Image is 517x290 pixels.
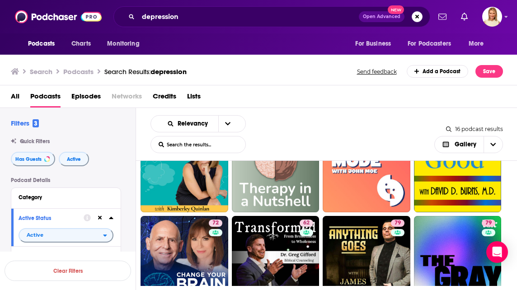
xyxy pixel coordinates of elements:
a: Charts [66,35,96,52]
a: All [11,89,19,108]
span: Active [27,233,43,238]
div: Active Status [19,215,78,221]
a: 66 [141,125,228,212]
span: Monitoring [107,37,139,50]
a: Add a Podcast [407,65,469,78]
h2: Filters [11,119,39,127]
h3: Search [30,67,52,76]
div: Category [19,194,108,201]
a: Episodes [71,89,101,108]
a: 68 [232,125,320,212]
span: Relevancy [178,121,211,127]
div: Open Intercom Messenger [486,241,508,263]
button: Active Status [19,212,84,224]
button: Open AdvancedNew [359,11,404,22]
a: Search Results:depression [104,67,187,76]
span: Active [67,157,81,162]
p: Podcast Details [11,177,121,183]
span: For Podcasters [408,37,451,50]
span: Networks [112,89,142,108]
button: Category [19,192,113,203]
a: 79 [391,220,404,227]
div: 16 podcast results [446,126,503,132]
span: 62 [303,219,310,228]
span: 79 [485,219,492,228]
a: Credits [153,89,176,108]
span: Charts [71,37,91,50]
span: Logged in as leannebush [482,7,502,27]
a: Show notifications dropdown [435,9,450,24]
button: open menu [349,35,402,52]
button: Language [19,250,113,262]
a: 72 [209,220,222,227]
span: 79 [395,219,401,228]
span: depression [150,67,187,76]
span: Gallery [455,141,476,148]
button: Choose View [434,136,503,153]
span: Podcasts [28,37,55,50]
button: Save [475,65,503,78]
div: Search podcasts, credits, & more... [113,6,430,27]
button: Active [59,152,89,166]
span: 72 [212,219,219,228]
a: 66 [323,125,410,212]
span: 3 [33,119,39,127]
a: Show notifications dropdown [457,9,471,24]
button: open menu [218,116,237,132]
span: Has Guests [15,157,42,162]
button: open menu [462,35,495,52]
a: Lists [187,89,201,108]
input: Search podcasts, credits, & more... [138,9,359,24]
span: For Business [355,37,391,50]
h2: filter dropdown [19,228,113,243]
div: Search Results: [104,67,187,76]
a: Podcasts [30,89,61,108]
img: User Profile [482,7,502,27]
h3: Podcasts [63,67,94,76]
h2: Choose List sort [150,115,246,132]
button: Clear Filters [5,261,131,281]
span: More [469,37,484,50]
button: open menu [159,121,218,127]
button: Send feedback [354,68,399,75]
button: open menu [22,35,66,52]
img: Podchaser - Follow, Share and Rate Podcasts [15,8,102,25]
a: 62 [300,220,313,227]
a: 70 [414,125,502,212]
span: New [388,5,404,14]
button: Show profile menu [482,7,502,27]
button: Has Guests [11,152,55,166]
span: Open Advanced [363,14,400,19]
button: open menu [402,35,464,52]
span: Quick Filters [20,138,50,145]
button: open menu [101,35,151,52]
button: open menu [19,228,113,243]
a: 79 [482,220,495,227]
